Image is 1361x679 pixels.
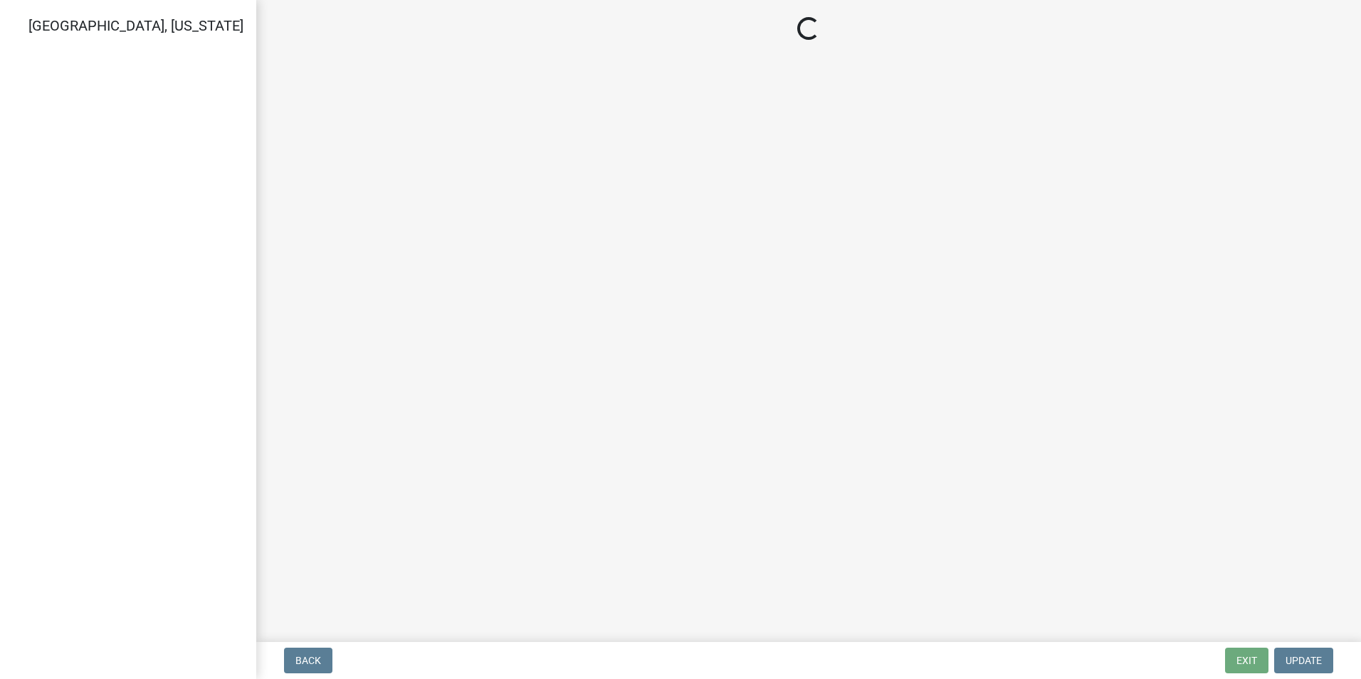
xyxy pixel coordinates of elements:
[1225,648,1268,673] button: Exit
[1286,655,1322,666] span: Update
[284,648,332,673] button: Back
[1274,648,1333,673] button: Update
[28,17,243,34] span: [GEOGRAPHIC_DATA], [US_STATE]
[295,655,321,666] span: Back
